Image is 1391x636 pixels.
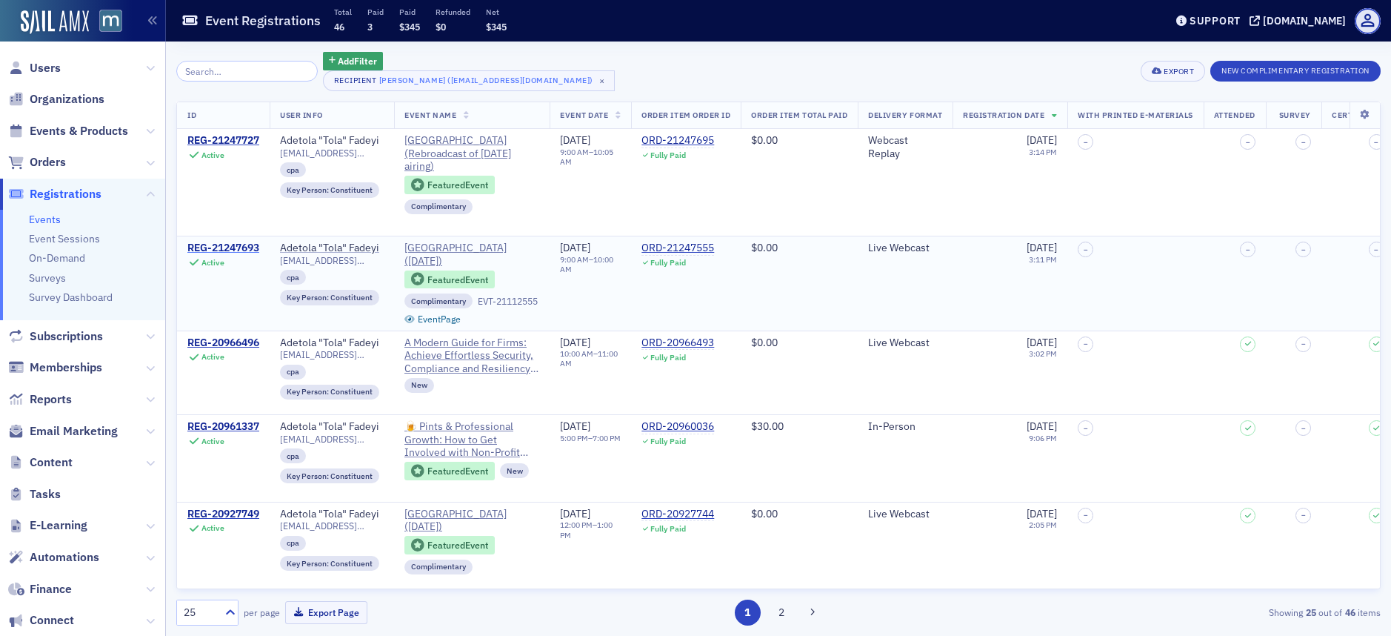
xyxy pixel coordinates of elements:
div: Active [201,523,224,533]
a: ORD-20966493 [641,337,714,350]
time: 7:00 PM [593,433,621,443]
div: Support [1190,14,1241,27]
span: MACPA Town Hall (May 2025) [404,508,539,534]
time: 5:00 PM [560,433,588,443]
time: 9:00 AM [560,147,589,157]
span: – [1301,339,1306,348]
a: 🍺 Pints & Professional Growth: How to Get Involved with Non-Profit Boards (with a tour of UNION C... [404,420,539,460]
p: Paid [367,7,384,17]
span: – [1374,245,1378,254]
span: $0.00 [751,336,778,349]
span: – [1084,245,1088,254]
time: 11:00 AM [560,348,618,368]
span: Tasks [30,486,61,503]
div: cpa [280,536,306,551]
div: Featured Event [427,467,488,475]
span: Survey [1279,110,1311,120]
a: [GEOGRAPHIC_DATA] ([DATE]) [404,242,539,268]
span: Reports [30,391,72,408]
span: Add Filter [338,54,377,67]
a: SailAMX [21,10,89,34]
button: Export Page [285,601,367,624]
button: Recipient[PERSON_NAME] ([EMAIL_ADDRESS][DOMAIN_NAME])× [323,70,615,91]
a: Automations [8,549,99,566]
div: Live Webcast [868,337,942,350]
button: Export [1141,61,1205,82]
span: Subscriptions [30,328,103,345]
span: 3 [367,21,373,33]
span: – [1374,138,1378,147]
div: Active [201,150,224,160]
div: Featured Event [404,271,495,289]
div: Live Webcast [868,508,942,521]
span: – [1301,245,1306,254]
span: Events & Products [30,123,128,139]
div: – [560,520,621,540]
a: Content [8,454,73,471]
a: Survey Dashboard [29,291,113,304]
span: Memberships [30,360,102,376]
time: 10:05 AM [560,147,613,167]
span: [DATE] [1027,507,1057,520]
a: Finance [8,581,72,597]
div: Active [201,437,224,446]
span: – [1246,245,1250,254]
div: [DOMAIN_NAME] [1263,14,1346,27]
span: [DATE] [560,420,590,433]
span: Finance [30,581,72,597]
a: Orders [8,154,66,170]
span: Order Item Order ID [641,110,730,120]
a: ORD-21247695 [641,134,714,148]
span: [DATE] [560,133,590,147]
p: Total [334,7,352,17]
span: Automations [30,549,99,566]
span: Event Name [404,110,456,120]
strong: 46 [1342,606,1358,619]
p: Net [486,7,507,17]
label: per page [244,606,280,619]
span: $0.00 [751,241,778,254]
a: Registrations [8,186,101,202]
span: – [1084,138,1088,147]
div: Featured Event [427,181,488,189]
a: ORD-21247555 [641,242,714,255]
div: Active [201,352,224,362]
time: 12:00 PM [560,520,593,530]
span: MACPA Town Hall (August 2025) [404,242,539,268]
time: 10:00 AM [560,254,613,274]
span: [EMAIL_ADDRESS][DOMAIN_NAME] [280,434,384,445]
span: – [1084,511,1088,520]
span: MACPA Town Hall (Rebroadcast of July 2025 airing) [404,134,539,173]
a: Adetola "Tola" Fadeyi [280,337,379,350]
span: $30.00 [751,420,784,433]
div: – [560,434,621,443]
time: 2:05 PM [1029,520,1057,530]
a: Surveys [29,271,66,285]
span: E-Learning [30,517,87,534]
a: REG-20927749 [187,508,259,521]
a: REG-21247693 [187,242,259,255]
span: A Modern Guide for Firms: Achieve Effortless Security, Compliance and Resiliency (brought to you ... [404,337,539,376]
p: Refunded [436,7,470,17]
a: [GEOGRAPHIC_DATA] ([DATE]) [404,508,539,534]
span: – [1301,424,1306,433]
div: Live Webcast [868,242,942,255]
button: New Complimentary Registration [1210,61,1381,82]
div: Featured Event [404,176,495,194]
div: cpa [280,270,306,285]
div: Export [1164,67,1194,76]
span: [DATE] [560,507,590,520]
a: Users [8,60,61,76]
div: – [560,349,621,368]
span: – [1084,424,1088,433]
div: Fully Paid [650,524,686,534]
div: EVT-21112555 [478,296,538,307]
span: $0.00 [751,133,778,147]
